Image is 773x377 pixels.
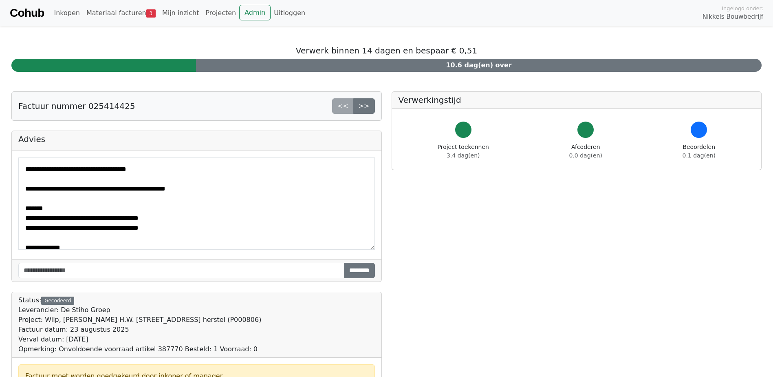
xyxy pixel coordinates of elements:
a: Mijn inzicht [159,5,203,21]
div: 10.6 dag(en) over [196,59,762,72]
a: Materiaal facturen3 [83,5,159,21]
span: 0.1 dag(en) [683,152,716,159]
span: 3.4 dag(en) [447,152,480,159]
div: Project: Wilp, [PERSON_NAME] H.W. [STREET_ADDRESS] herstel (P000806) [18,315,261,325]
h5: Factuur nummer 025414425 [18,101,135,111]
div: Opmerking: Onvoldoende voorraad artikel 387770 Besteld: 1 Voorraad: 0 [18,344,261,354]
a: Admin [239,5,271,20]
a: Projecten [202,5,239,21]
a: Inkopen [51,5,83,21]
h5: Advies [18,134,375,144]
h5: Verwerk binnen 14 dagen en bespaar € 0,51 [11,46,762,55]
div: Beoordelen [683,143,716,160]
div: Leverancier: De Stiho Groep [18,305,261,315]
div: Project toekennen [438,143,489,160]
div: Afcoderen [569,143,602,160]
h5: Verwerkingstijd [399,95,755,105]
span: Nikkels Bouwbedrijf [703,12,763,22]
span: 0.0 dag(en) [569,152,602,159]
span: Ingelogd onder: [722,4,763,12]
a: >> [353,98,375,114]
span: 3 [146,9,156,18]
a: Cohub [10,3,44,23]
div: Gecodeerd [41,297,74,305]
a: Uitloggen [271,5,308,21]
div: Factuur datum: 23 augustus 2025 [18,325,261,335]
div: Status: [18,295,261,354]
div: Verval datum: [DATE] [18,335,261,344]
